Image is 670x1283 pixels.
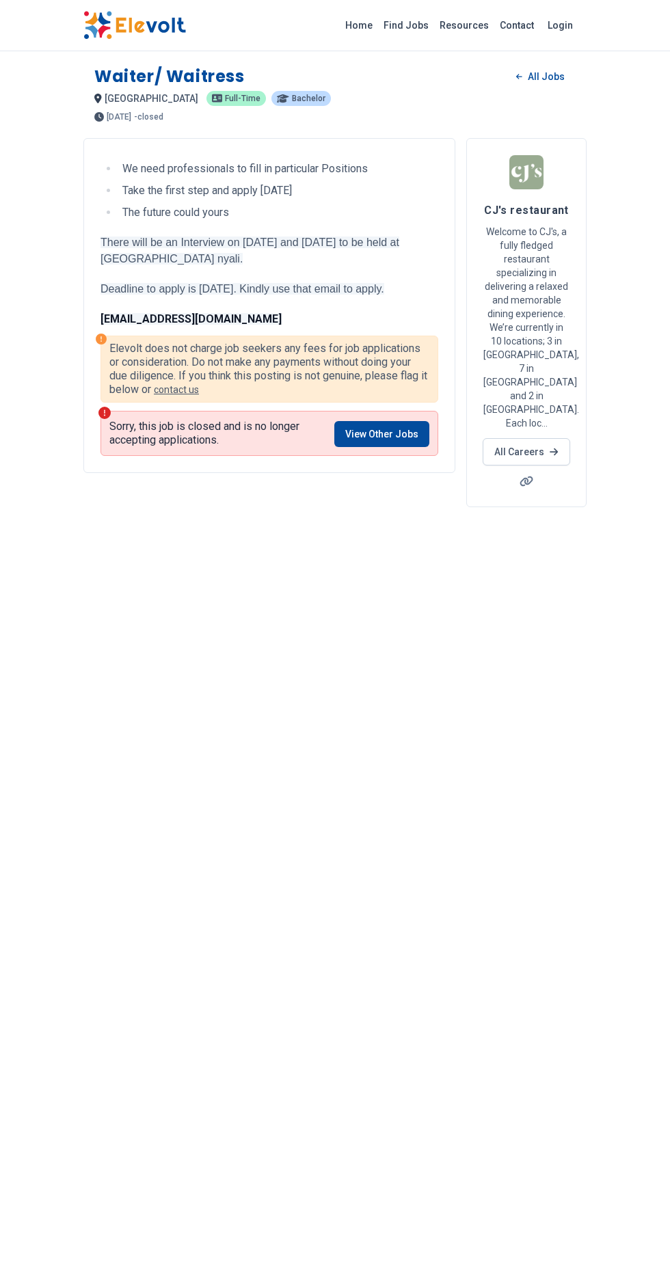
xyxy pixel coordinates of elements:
[292,94,325,103] span: bachelor
[118,204,438,221] li: The future could yours
[509,155,544,189] img: CJ's restaurant
[83,11,186,40] img: Elevolt
[100,237,399,265] span: There will be an Interview on [DATE] and [DATE] to be held at [GEOGRAPHIC_DATA] nyali.
[154,384,199,395] a: contact us
[134,113,163,121] p: - closed
[505,66,576,87] a: All Jobs
[378,14,434,36] a: Find Jobs
[466,524,587,934] iframe: Advertisement
[109,420,334,447] p: Sorry, this job is closed and is no longer accepting applications.
[100,283,384,295] span: Deadline to apply is [DATE]. Kindly use that email to apply.
[100,312,282,325] strong: [EMAIL_ADDRESS][DOMAIN_NAME]
[539,12,581,39] a: Login
[105,93,198,104] span: [GEOGRAPHIC_DATA]
[434,14,494,36] a: Resources
[118,161,438,177] li: We need professionals to fill in particular Positions
[494,14,539,36] a: Contact
[109,342,429,396] p: Elevolt does not charge job seekers any fees for job applications or consideration. Do not make a...
[483,438,569,465] a: All Careers
[484,204,569,217] span: CJ's restaurant
[94,66,245,87] h1: Waiter/ Waitress
[225,94,260,103] span: full-time
[483,225,569,430] p: Welcome to CJ's, a fully fledged restaurant specializing in delivering a relaxed and memorable di...
[334,421,429,447] a: View Other Jobs
[118,183,438,199] li: Take the first step and apply [DATE]
[340,14,378,36] a: Home
[107,113,131,121] span: [DATE]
